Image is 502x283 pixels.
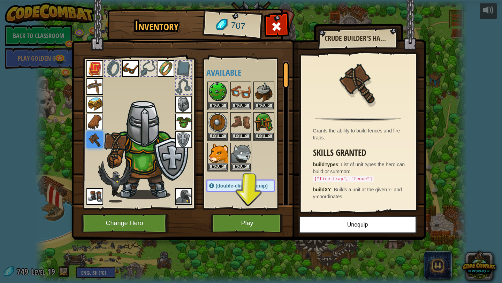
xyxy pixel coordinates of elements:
img: male.png [104,98,189,199]
img: portrait.png [86,96,103,113]
button: Equip [208,163,228,171]
img: portrait.png [122,60,139,77]
strong: buildTypes [313,162,339,167]
span: List of unit types the hero can build or summon: [313,162,405,181]
img: hr.png [315,117,401,122]
img: portrait.png [254,113,274,132]
img: portrait.png [175,188,192,205]
img: portrait.png [175,114,192,130]
h2: Crude Builder's Hammer [325,35,390,42]
h1: Inventory [112,18,201,33]
div: Grants the ability to build fences and fire traps. [313,127,407,141]
img: portrait.png [86,188,103,205]
img: portrait.png [175,96,192,113]
img: portrait.png [231,113,251,132]
img: portrait.png [208,144,228,163]
button: Unequip [299,216,417,234]
button: Change Hero [81,214,170,233]
h4: Available [206,68,289,77]
h3: Skills Granted [313,148,407,158]
img: portrait.png [208,82,228,102]
button: Equip [231,133,251,140]
img: portrait.png [254,82,274,102]
strong: buildXY [313,187,331,192]
span: 707 [230,19,246,33]
img: portrait.png [208,113,228,132]
img: portrait.png [335,60,381,105]
button: Equip [231,102,251,109]
img: portrait.png [86,131,103,148]
span: : [338,162,341,167]
img: portrait.png [231,82,251,102]
img: portrait.png [86,114,103,130]
button: Play [211,214,284,233]
code: ["fire-trap", "fence"] [313,176,374,182]
img: portrait.png [86,60,103,77]
span: (double-click to equip) [216,183,268,189]
button: Equip [254,133,274,140]
span: Builds a unit at the given x- and y-coordinates. [313,187,402,199]
button: Equip [208,133,228,140]
button: Equip [231,163,251,171]
button: Equip [208,102,228,109]
img: portrait.png [175,131,192,148]
img: raven-paper-doll.png [98,161,132,202]
button: Equip [254,102,274,109]
img: portrait.png [86,78,103,95]
img: portrait.png [158,60,174,77]
img: portrait.png [231,144,251,163]
span: : [331,187,334,192]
